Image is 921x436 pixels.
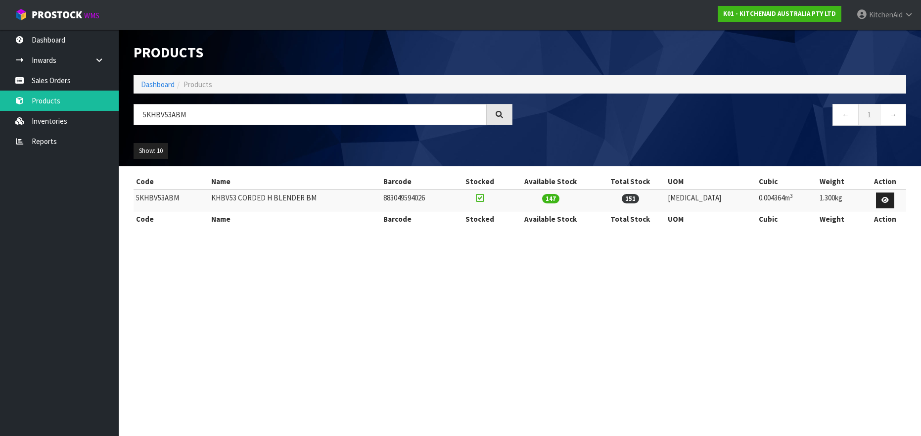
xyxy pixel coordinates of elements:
span: Products [184,80,212,89]
th: Stocked [454,174,506,190]
th: Cubic [756,174,817,190]
th: Name [209,174,381,190]
th: Action [864,211,906,227]
th: UOM [665,211,756,227]
span: KitchenAid [869,10,903,19]
a: → [880,104,906,125]
a: 1 [858,104,880,125]
td: [MEDICAL_DATA] [665,190,756,211]
a: Dashboard [141,80,175,89]
th: Code [134,174,209,190]
th: Action [864,174,906,190]
sup: 3 [790,193,793,199]
input: Search products [134,104,487,125]
td: 883049594026 [381,190,454,211]
th: Total Stock [596,174,665,190]
th: Code [134,211,209,227]
td: 5KHBV53ABM [134,190,209,211]
th: Stocked [454,211,506,227]
th: Available Stock [506,174,596,190]
nav: Page navigation [527,104,906,128]
th: Weight [817,211,864,227]
td: 1.300kg [817,190,864,211]
a: ← [832,104,859,125]
th: Weight [817,174,864,190]
span: 147 [542,194,559,203]
button: Show: 10 [134,143,168,159]
td: 0.004364m [756,190,817,211]
th: Barcode [381,211,454,227]
h1: Products [134,45,512,60]
span: ProStock [32,8,82,21]
span: 151 [622,194,639,203]
th: Barcode [381,174,454,190]
th: Name [209,211,381,227]
small: WMS [84,11,99,20]
td: KHBV53 CORDED H BLENDER BM [209,190,381,211]
th: Available Stock [506,211,596,227]
th: UOM [665,174,756,190]
img: cube-alt.png [15,8,27,21]
th: Total Stock [596,211,665,227]
th: Cubic [756,211,817,227]
strong: K01 - KITCHENAID AUSTRALIA PTY LTD [723,9,836,18]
